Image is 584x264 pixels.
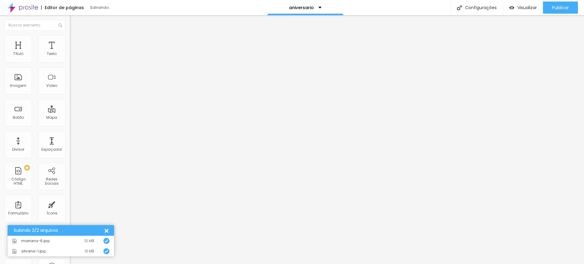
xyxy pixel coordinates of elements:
p: aniversario [289,5,314,10]
span: Publicar [552,5,569,10]
div: Espaçador [41,147,62,152]
span: Visualizar [517,5,537,10]
div: Texto [47,52,57,56]
div: 13 MB [85,249,94,253]
img: view-1.svg [509,5,514,10]
button: Visualizar [503,2,543,14]
div: Redes Sociais [40,177,64,186]
button: Publicar [543,2,578,14]
div: Código HTML [6,177,30,186]
div: Salvando... [90,6,160,9]
div: Botão [13,115,24,120]
div: Mapa [46,115,57,120]
div: Formulário [8,211,28,215]
img: Icone [58,23,62,27]
input: Buscar elemento [5,20,65,31]
img: Icone [105,249,108,253]
div: 10 MB [84,239,94,243]
img: Icone [105,239,108,243]
div: Ícone [47,211,57,215]
div: Editor de páginas [41,5,84,10]
div: Imagem [10,84,26,88]
div: Vídeo [46,84,57,88]
img: Icone [12,249,17,254]
span: silvana-1.jpg [21,249,46,253]
img: Icone [457,5,462,10]
div: Divisor [12,147,24,152]
div: Título [13,52,23,56]
div: Perguntas frequentes [6,241,30,250]
iframe: Editor [70,15,584,264]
